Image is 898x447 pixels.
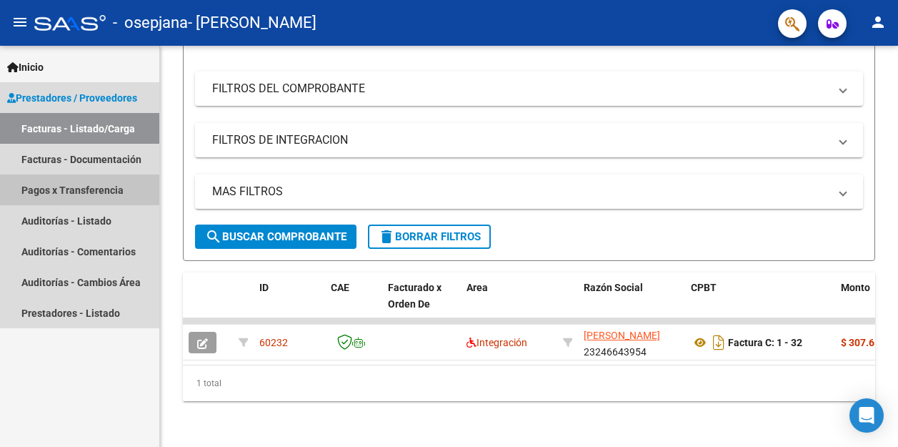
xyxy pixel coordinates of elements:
[113,7,188,39] span: - osepjana
[461,272,557,335] datatable-header-cell: Area
[212,184,829,200] mat-panel-title: MAS FILTROS
[7,90,137,106] span: Prestadores / Proveedores
[841,282,870,293] span: Monto
[195,175,863,209] mat-expansion-panel-header: MAS FILTROS
[467,282,488,293] span: Area
[212,132,829,148] mat-panel-title: FILTROS DE INTEGRACION
[259,337,288,348] span: 60232
[195,123,863,157] mat-expansion-panel-header: FILTROS DE INTEGRACION
[195,72,863,106] mat-expansion-panel-header: FILTROS DEL COMPROBANTE
[685,272,835,335] datatable-header-cell: CPBT
[325,272,382,335] datatable-header-cell: CAE
[728,337,802,348] strong: Factura C: 1 - 32
[869,14,887,31] mat-icon: person
[849,398,884,433] div: Open Intercom Messenger
[584,328,679,358] div: 23246643954
[368,225,491,249] button: Borrar Filtros
[709,331,728,354] i: Descargar documento
[259,282,269,293] span: ID
[378,228,395,245] mat-icon: delete
[188,7,316,39] span: - [PERSON_NAME]
[467,337,527,348] span: Integración
[382,272,461,335] datatable-header-cell: Facturado x Orden De
[254,272,325,335] datatable-header-cell: ID
[205,230,346,243] span: Buscar Comprobante
[378,230,481,243] span: Borrar Filtros
[331,282,349,293] span: CAE
[11,14,29,31] mat-icon: menu
[212,81,829,97] mat-panel-title: FILTROS DEL COMPROBANTE
[388,282,441,310] span: Facturado x Orden De
[691,282,717,293] span: CPBT
[183,365,875,401] div: 1 total
[584,282,643,293] span: Razón Social
[578,272,685,335] datatable-header-cell: Razón Social
[584,330,660,341] span: [PERSON_NAME]
[7,59,44,75] span: Inicio
[205,228,222,245] mat-icon: search
[195,225,356,249] button: Buscar Comprobante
